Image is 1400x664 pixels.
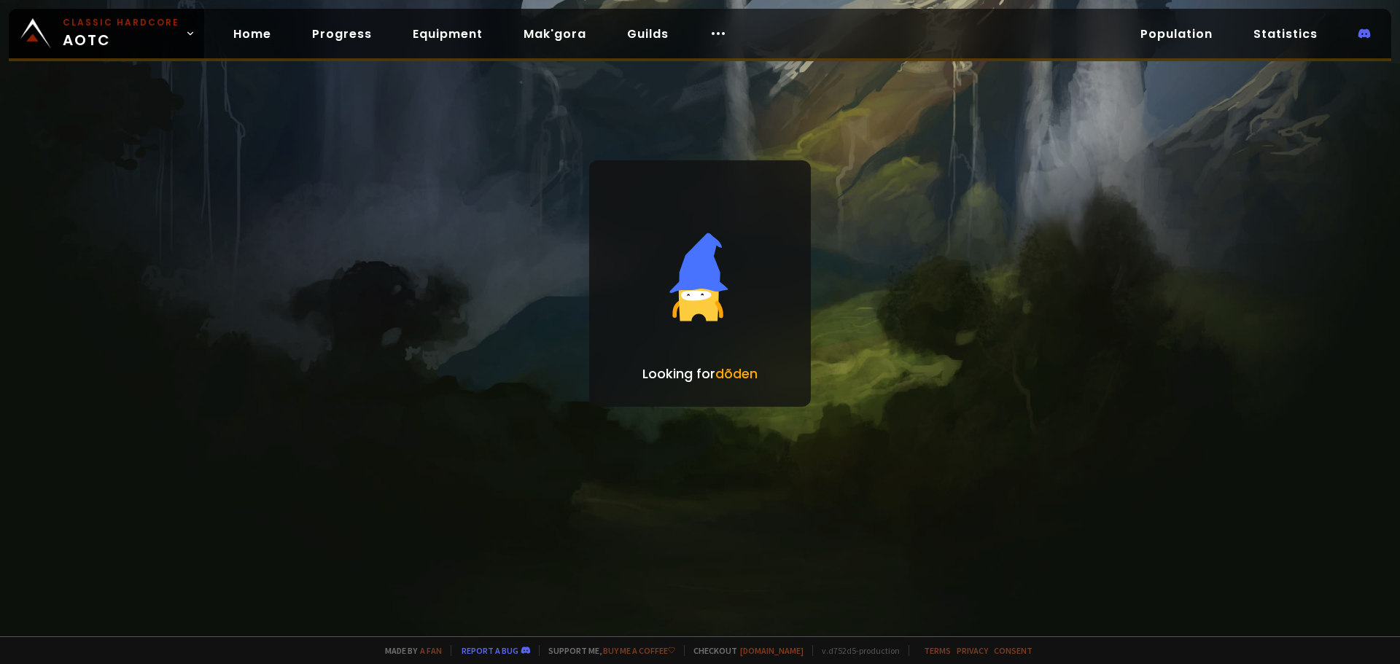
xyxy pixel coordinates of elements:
[924,645,951,656] a: Terms
[994,645,1032,656] a: Consent
[63,16,179,29] small: Classic Hardcore
[539,645,675,656] span: Support me,
[420,645,442,656] a: a fan
[1129,19,1224,49] a: Population
[376,645,442,656] span: Made by
[401,19,494,49] a: Equipment
[603,645,675,656] a: Buy me a coffee
[512,19,598,49] a: Mak'gora
[300,19,384,49] a: Progress
[222,19,283,49] a: Home
[715,364,758,383] span: dõden
[462,645,518,656] a: Report a bug
[9,9,204,58] a: Classic HardcoreAOTC
[1242,19,1329,49] a: Statistics
[740,645,804,656] a: [DOMAIN_NAME]
[615,19,680,49] a: Guilds
[957,645,988,656] a: Privacy
[63,16,179,51] span: AOTC
[642,364,758,383] p: Looking for
[812,645,900,656] span: v. d752d5 - production
[684,645,804,656] span: Checkout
